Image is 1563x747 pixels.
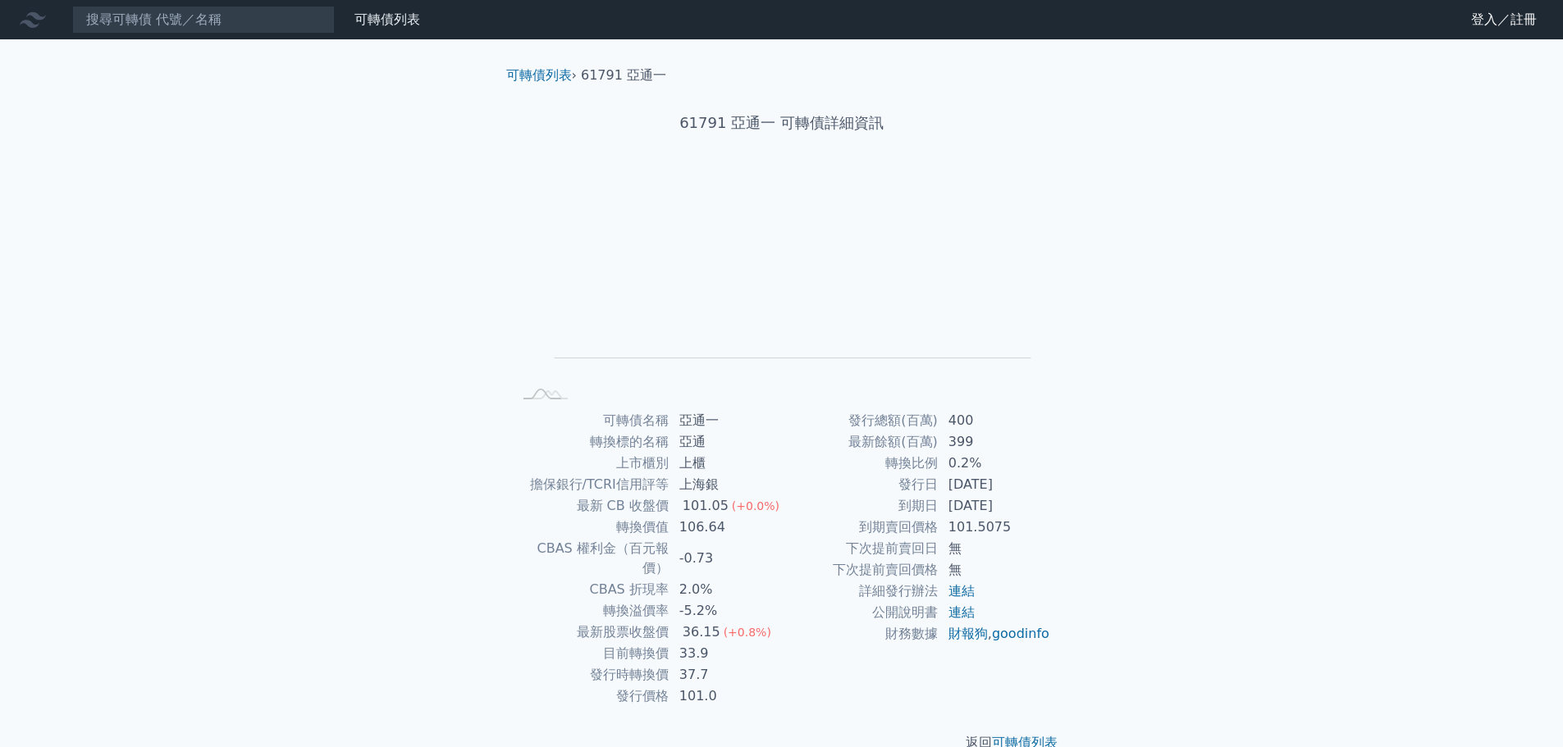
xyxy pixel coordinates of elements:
a: 連結 [948,604,975,620]
td: 400 [939,410,1051,431]
a: 可轉債列表 [506,67,572,83]
a: goodinfo [992,626,1049,641]
div: 36.15 [679,622,724,642]
td: 下次提前賣回日 [782,538,939,559]
span: (+0.8%) [724,626,771,639]
td: 發行總額(百萬) [782,410,939,431]
td: CBAS 折現率 [513,579,670,600]
td: 擔保銀行/TCRI信用評等 [513,474,670,495]
td: 發行時轉換價 [513,664,670,686]
td: 轉換比例 [782,453,939,474]
td: 最新股票收盤價 [513,622,670,643]
td: 轉換標的名稱 [513,431,670,453]
td: 上櫃 [670,453,782,474]
td: CBAS 權利金（百元報價） [513,538,670,579]
td: [DATE] [939,495,1051,517]
td: 101.5075 [939,517,1051,538]
a: 登入／註冊 [1458,7,1550,33]
td: 到期日 [782,495,939,517]
a: 財報狗 [948,626,988,641]
td: -0.73 [670,538,782,579]
td: 財務數據 [782,623,939,645]
input: 搜尋可轉債 代號／名稱 [72,6,335,34]
td: 37.7 [670,664,782,686]
td: 最新餘額(百萬) [782,431,939,453]
td: 最新 CB 收盤價 [513,495,670,517]
td: 33.9 [670,643,782,664]
td: 下次提前賣回價格 [782,559,939,581]
td: 無 [939,559,1051,581]
td: 106.64 [670,517,782,538]
td: 到期賣回價格 [782,517,939,538]
li: 61791 亞通一 [581,66,666,85]
div: 101.05 [679,496,732,516]
td: , [939,623,1051,645]
li: › [506,66,577,85]
td: 0.2% [939,453,1051,474]
td: 101.0 [670,686,782,707]
td: 399 [939,431,1051,453]
td: [DATE] [939,474,1051,495]
td: 上海銀 [670,474,782,495]
td: 上市櫃別 [513,453,670,474]
td: 目前轉換價 [513,643,670,664]
td: 公開說明書 [782,602,939,623]
h1: 61791 亞通一 可轉債詳細資訊 [493,112,1071,134]
td: 2.0% [670,579,782,600]
td: -5.2% [670,600,782,622]
g: Chart [539,186,1031,382]
td: 亞通 [670,431,782,453]
td: 發行價格 [513,686,670,707]
span: (+0.0%) [732,499,779,512]
td: 無 [939,538,1051,559]
td: 亞通一 [670,410,782,431]
td: 轉換價值 [513,517,670,538]
td: 詳細發行辦法 [782,581,939,602]
td: 可轉債名稱 [513,410,670,431]
a: 可轉債列表 [354,11,420,27]
a: 連結 [948,583,975,599]
td: 轉換溢價率 [513,600,670,622]
td: 發行日 [782,474,939,495]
